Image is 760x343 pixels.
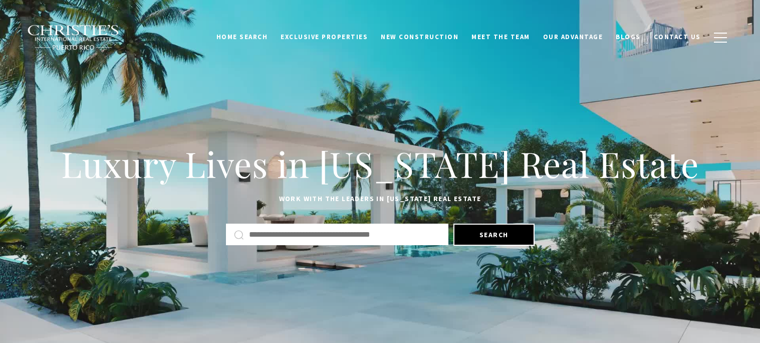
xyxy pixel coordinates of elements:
[453,224,535,246] button: Search
[27,25,120,51] img: Christie's International Real Estate black text logo
[274,28,374,47] a: Exclusive Properties
[374,28,465,47] a: New Construction
[55,193,706,205] p: Work with the leaders in [US_STATE] Real Estate
[55,142,706,186] h1: Luxury Lives in [US_STATE] Real Estate
[537,28,610,47] a: Our Advantage
[465,28,537,47] a: Meet the Team
[609,28,647,47] a: Blogs
[281,33,368,41] span: Exclusive Properties
[210,28,275,47] a: Home Search
[543,33,603,41] span: Our Advantage
[616,33,641,41] span: Blogs
[381,33,458,41] span: New Construction
[654,33,701,41] span: Contact Us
